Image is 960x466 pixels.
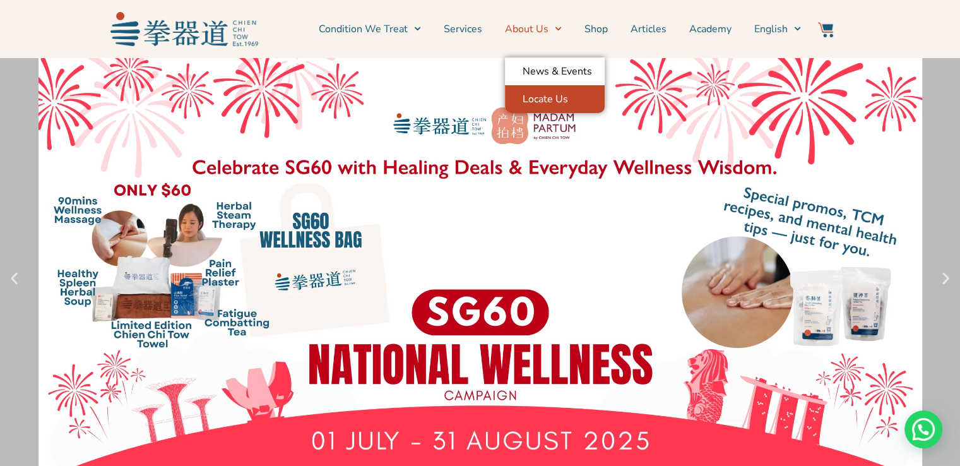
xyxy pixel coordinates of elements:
img: Website Icon-03 [818,22,833,37]
div: Previous slide [6,271,22,287]
a: Services [444,13,482,45]
a: About Us [505,13,562,45]
a: Condition We Treat [319,13,421,45]
nav: Menu [264,13,801,45]
span: English [754,21,788,37]
a: Academy [689,13,732,45]
a: Articles [631,13,667,45]
div: Next slide [938,271,954,287]
a: Locate Us [505,85,605,113]
a: Shop [584,13,608,45]
a: News & Events [505,57,605,85]
a: English [754,13,801,45]
ul: About Us [505,57,605,113]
